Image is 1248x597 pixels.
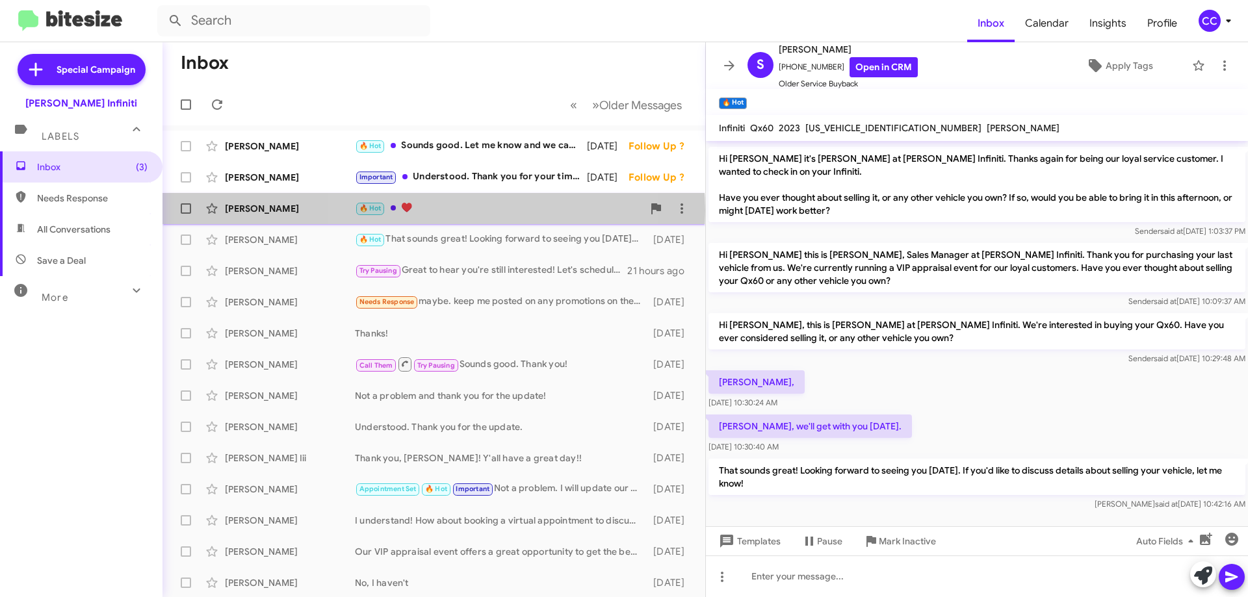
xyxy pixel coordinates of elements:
div: [PERSON_NAME] Infiniti [25,97,137,110]
input: Search [157,5,430,36]
span: [DATE] 10:30:40 AM [708,442,779,451]
span: said at [1154,296,1176,306]
span: Apply Tags [1106,54,1153,77]
a: Insights [1079,5,1137,42]
div: Understood. Thank you for the update. [355,420,647,433]
small: 🔥 Hot [719,97,747,109]
div: [DATE] [647,420,695,433]
a: Special Campaign [18,54,146,85]
div: No, I haven't [355,576,647,589]
span: All Conversations [37,223,110,236]
p: That sounds great! Looking forward to seeing you [DATE]. If you'd like to discuss details about s... [708,459,1245,495]
span: Appointment Set [359,485,417,493]
div: [PERSON_NAME] [225,202,355,215]
div: [DATE] [647,483,695,496]
span: [PERSON_NAME] [987,122,1059,134]
div: Not a problem. I will update our records. Thank you and have a great day! [355,481,647,496]
div: Great to hear you're still interested! Let's schedule a time for next week that works for you to ... [355,263,627,278]
span: 🔥 Hot [425,485,447,493]
span: Needs Response [37,192,148,205]
span: [PHONE_NUMBER] [779,57,918,77]
span: Sender [DATE] 10:29:48 AM [1128,353,1245,363]
div: [DATE] [647,514,695,527]
div: [PERSON_NAME] [225,264,355,277]
span: Try Pausing [417,361,455,370]
div: maybe. keep me posted on any promotions on the new QX 80. [355,294,647,309]
button: Mark Inactive [853,529,946,553]
button: Pause [791,529,853,553]
div: Follow Up ? [629,140,695,153]
span: Important [456,485,489,493]
div: [PERSON_NAME] [225,140,355,153]
button: Previous [562,92,585,118]
span: Inbox [37,160,148,173]
a: Calendar [1015,5,1079,42]
button: Templates [706,529,791,553]
span: Older Service Buyback [779,77,918,90]
p: [PERSON_NAME], [708,370,805,394]
div: [PERSON_NAME] [225,576,355,589]
span: 🔥 Hot [359,235,382,244]
span: Sender [DATE] 10:09:37 AM [1128,296,1245,306]
span: [PERSON_NAME] [779,42,918,57]
span: Auto Fields [1136,529,1199,553]
div: [DATE] [647,545,695,558]
p: Hi [PERSON_NAME] this is [PERSON_NAME], Sales Manager at [PERSON_NAME] Infiniti. Thank you for pu... [708,243,1245,292]
p: [PERSON_NAME], we'll get with you [DATE]. [708,414,912,438]
div: [PERSON_NAME] [225,514,355,527]
span: « [570,97,577,113]
div: [DATE] [647,233,695,246]
div: Thank you, [PERSON_NAME]! Y'all have a great day!! [355,451,647,464]
span: Needs Response [359,298,415,306]
div: [PERSON_NAME] Iii [225,451,355,464]
p: Hi [PERSON_NAME], this is [PERSON_NAME] at [PERSON_NAME] Infiniti. We're interested in buying you... [708,313,1245,349]
div: [DATE] [647,389,695,402]
h1: Inbox [181,53,229,73]
div: [PERSON_NAME] [225,233,355,246]
div: [DATE] [587,140,629,153]
div: [DATE] [647,327,695,340]
a: Profile [1137,5,1188,42]
div: [DATE] [587,171,629,184]
span: [PERSON_NAME] [DATE] 10:42:16 AM [1095,499,1245,509]
div: Sounds good. Let me know and we can meet. Thank you! [355,138,587,153]
span: Sender [DATE] 1:03:37 PM [1135,226,1245,236]
span: » [592,97,599,113]
span: said at [1155,499,1178,509]
div: CC [1199,10,1221,32]
span: Pause [817,529,842,553]
button: CC [1188,10,1234,32]
div: Our VIP appraisal event offers a great opportunity to get the best value for your QX50. Would you... [355,545,647,558]
span: Older Messages [599,98,682,112]
div: [PERSON_NAME] [225,358,355,371]
div: [PERSON_NAME] [225,171,355,184]
div: [DATE] [647,296,695,309]
div: Follow Up ? [629,171,695,184]
a: Inbox [967,5,1015,42]
span: said at [1154,353,1176,363]
div: Understood. Thank you for your time. [355,170,587,184]
span: Save a Deal [37,254,86,267]
span: S [757,55,764,75]
span: Qx60 [750,122,773,134]
span: [US_VEHICLE_IDENTIFICATION_NUMBER] [805,122,981,134]
div: ♥️ [355,201,643,216]
span: (3) [136,160,148,173]
p: Hi [PERSON_NAME] it's [PERSON_NAME] at [PERSON_NAME] Infiniti. Thanks again for being our loyal s... [708,147,1245,222]
div: [PERSON_NAME] [225,296,355,309]
div: [PERSON_NAME] [225,327,355,340]
div: That sounds great! Looking forward to seeing you [DATE]. If you'd like to discuss details about s... [355,232,647,247]
span: 2023 [779,122,800,134]
div: [DATE] [647,358,695,371]
div: Thanks! [355,327,647,340]
span: Templates [716,529,781,553]
span: Infiniti [719,122,745,134]
a: Open in CRM [850,57,918,77]
span: Special Campaign [57,63,135,76]
button: Auto Fields [1126,529,1209,553]
span: More [42,292,68,303]
span: Call Them [359,361,393,370]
